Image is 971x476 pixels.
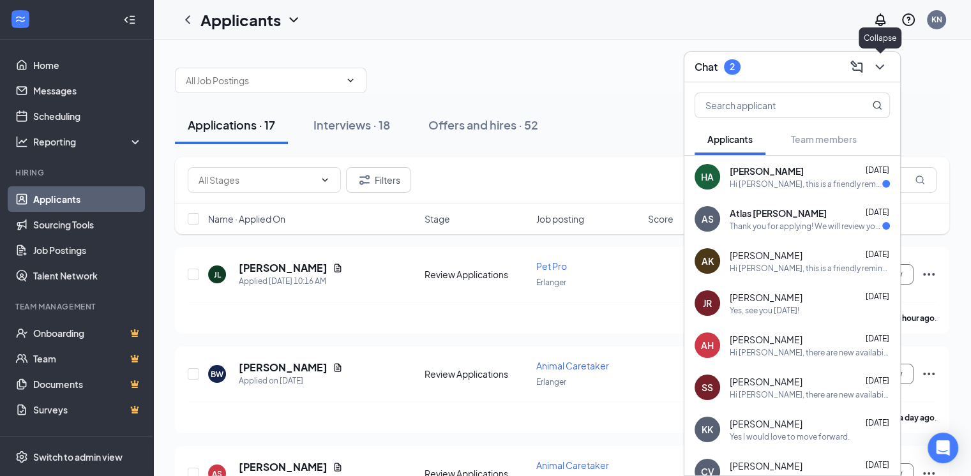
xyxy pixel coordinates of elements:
[536,260,567,272] span: Pet Pro
[866,165,889,175] span: [DATE]
[425,368,529,380] div: Review Applications
[931,14,942,25] div: KN
[14,13,27,26] svg: WorkstreamLogo
[702,255,714,267] div: AK
[730,61,735,72] div: 2
[892,313,935,323] b: an hour ago
[730,431,850,442] div: Yes I would love to move forward.
[33,212,142,237] a: Sourcing Tools
[123,258,194,281] button: Watch it later
[866,418,889,428] span: [DATE]
[866,249,889,259] span: [DATE]
[866,207,889,217] span: [DATE]
[211,369,223,380] div: BW
[9,9,22,22] img: 1755887412032553598.png
[357,172,372,188] svg: Filter
[730,179,882,190] div: Hi [PERSON_NAME], this is a friendly reminder. Your meeting with PetSuites for Animal Caretaker a...
[866,460,889,470] span: [DATE]
[428,117,538,133] div: Offers and hires · 52
[22,59,183,110] p: Phishing is getting sophisticated, with red flags less apparent. Any email that is suspicious, SP...
[872,100,882,110] svg: MagnifyingGlass
[239,261,327,275] h5: [PERSON_NAME]
[695,93,847,117] input: Search applicant
[702,212,714,225] div: AS
[536,360,609,371] span: Animal Caretaker
[345,75,356,86] svg: ChevronDown
[730,389,890,400] div: Hi [PERSON_NAME], there are new availabilities for an interview. This is a reminder to schedule y...
[27,9,124,22] div: NVA CyberSecurity
[730,249,802,262] span: [PERSON_NAME]
[730,263,890,274] div: Hi [PERSON_NAME], this is a friendly reminder. Please select a meeting time slot for your Animal ...
[333,362,343,373] svg: Document
[346,167,411,193] button: Filter Filters
[313,117,390,133] div: Interviews · 18
[123,13,136,26] svg: Collapse
[702,423,713,436] div: KK
[127,227,194,250] button: Watch Video
[15,135,28,148] svg: Analysis
[869,57,890,77] button: ChevronDown
[15,435,140,446] div: Payroll
[859,27,901,48] div: Collapse
[536,459,609,471] span: Animal Caretaker
[33,320,142,346] a: OnboardingCrown
[180,12,195,27] svg: ChevronLeft
[921,366,937,382] svg: Ellipses
[536,212,584,225] span: Job posting
[320,175,330,185] svg: ChevronDown
[701,339,714,352] div: AH
[730,221,882,232] div: Thank you for applying! We will review your application and reach out if you are selected to move...
[186,73,340,87] input: All Job Postings
[928,433,958,463] div: Open Intercom Messenger
[901,12,916,27] svg: QuestionInfo
[425,212,450,225] span: Stage
[849,59,864,75] svg: ComposeMessage
[695,60,718,74] h3: Chat
[22,152,183,204] p: Please watch this 2-minute video to review the warning signs from the recent phishing email so th...
[188,117,275,133] div: Applications · 17
[33,103,142,129] a: Scheduling
[730,291,802,304] span: [PERSON_NAME]
[333,462,343,472] svg: Document
[730,459,802,472] span: [PERSON_NAME]
[239,275,343,288] div: Applied [DATE] 10:16 AM
[730,333,802,346] span: [PERSON_NAME]
[536,278,566,287] span: Erlanger
[702,381,713,394] div: SS
[208,212,285,225] span: Name · Applied On
[899,413,935,422] b: a day ago
[791,133,857,145] span: Team members
[33,263,142,288] a: Talent Network
[33,52,142,78] a: Home
[847,57,867,77] button: ComposeMessage
[33,237,142,263] a: Job Postings
[730,417,802,430] span: [PERSON_NAME]
[33,397,142,422] a: SurveysCrown
[33,346,142,371] a: TeamCrown
[239,361,327,375] h5: [PERSON_NAME]
[921,267,937,282] svg: Ellipses
[873,12,888,27] svg: Notifications
[333,263,343,273] svg: Document
[239,460,327,474] h5: [PERSON_NAME]
[239,375,343,387] div: Applied on [DATE]
[730,375,802,388] span: [PERSON_NAME]
[32,89,79,100] strong: REPORTED
[730,207,827,219] span: Atlas [PERSON_NAME]
[425,268,529,281] div: Review Applications
[915,175,925,185] svg: MagnifyingGlass
[286,12,301,27] svg: ChevronDown
[536,377,566,387] span: Erlanger
[872,59,887,75] svg: ChevronDown
[15,450,28,463] svg: Settings
[214,269,221,280] div: JL
[33,186,142,212] a: Applicants
[199,173,315,187] input: All Stages
[15,301,140,312] div: Team Management
[730,347,890,358] div: Hi [PERSON_NAME], there are new availabilities for an interview. This is a reminder to schedule y...
[33,135,143,148] div: Reporting
[866,376,889,385] span: [DATE]
[730,305,799,316] div: Yes, see you [DATE]!
[707,133,753,145] span: Applicants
